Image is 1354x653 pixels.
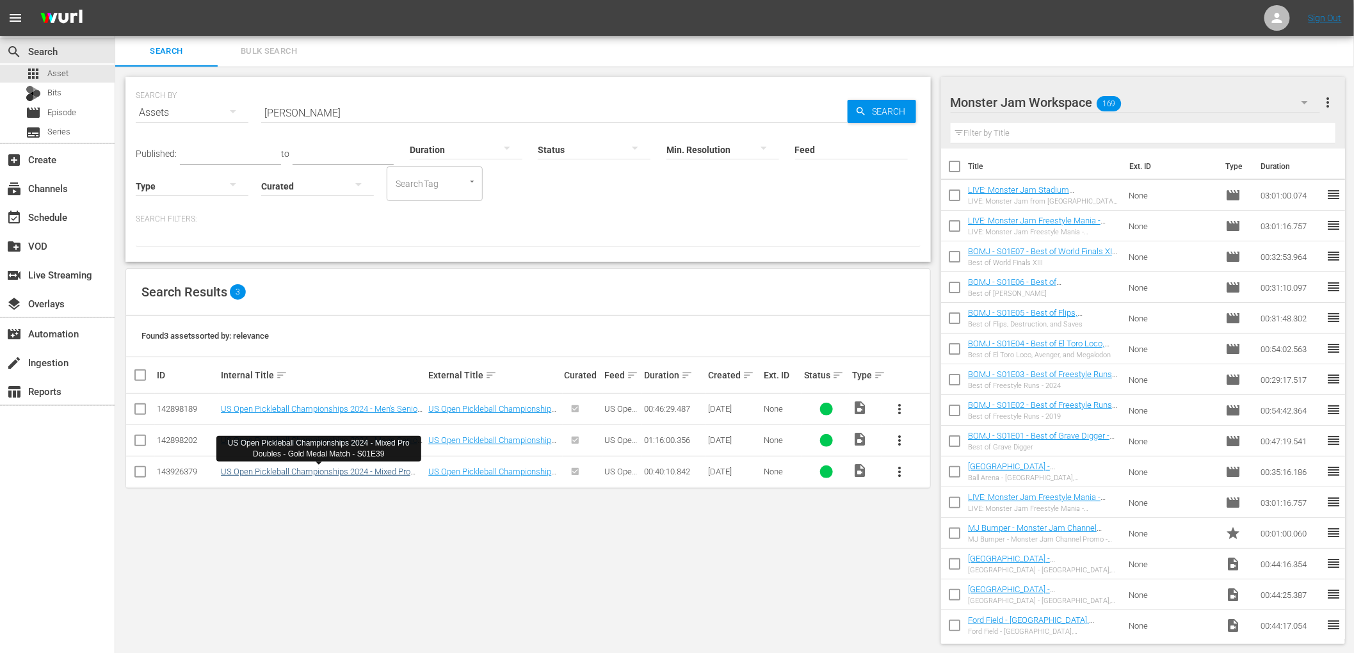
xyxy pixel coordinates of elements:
a: Ford Field - [GEOGRAPHIC_DATA], [GEOGRAPHIC_DATA] [968,615,1094,634]
div: Best of Flips, Destruction, and Saves [968,320,1118,328]
td: 00:44:17.054 [1255,610,1326,641]
div: ID [157,370,217,380]
span: reorder [1326,494,1341,510]
span: reorder [1326,218,1341,233]
a: LIVE: Monster Jam Stadium Championship Series from [GEOGRAPHIC_DATA], [US_STATE] - [DATE] [968,185,1096,223]
span: Episode [1225,372,1241,387]
td: None [1124,456,1221,487]
span: Episode [1225,280,1241,295]
th: Type [1218,149,1253,184]
a: BOMJ - S01E01 - Best of Grave Digger - Compilation [968,431,1115,450]
div: [DATE] [708,435,760,445]
span: Episode [1225,464,1241,480]
div: Feed [604,367,640,383]
th: Ext. ID [1122,149,1218,184]
div: Best of Freestyle Runs - 2019 [968,412,1118,421]
a: BOMJ - S01E07 - Best of World Finals XIII - Compilation [968,246,1117,266]
img: ans4CAIJ8jUAAAAAAAAAAAAAAAAAAAAAAAAgQb4GAAAAAAAAAAAAAAAAAAAAAAAAJMjXAAAAAAAAAAAAAAAAAAAAAAAAgAT5G... [31,3,92,33]
span: more_vert [1320,95,1335,110]
span: reorder [1326,525,1341,540]
div: Ball Arena - [GEOGRAPHIC_DATA], [GEOGRAPHIC_DATA] [968,474,1118,482]
span: Episode [1225,495,1241,510]
a: [GEOGRAPHIC_DATA] - [GEOGRAPHIC_DATA], [GEOGRAPHIC_DATA] [968,584,1055,613]
div: 00:40:10.842 [644,467,704,476]
a: LIVE: Monster Jam Freestyle Mania - [GEOGRAPHIC_DATA], [GEOGRAPHIC_DATA] - [DATE] [968,216,1106,245]
div: Best of Freestyle Runs - 2024 [968,382,1118,390]
span: reorder [1326,556,1341,571]
div: Status [804,367,848,383]
div: Ford Field - [GEOGRAPHIC_DATA], [GEOGRAPHIC_DATA] [968,627,1118,636]
div: [DATE] [708,404,760,414]
span: Overlays [6,296,22,312]
a: [GEOGRAPHIC_DATA] - [GEOGRAPHIC_DATA], [GEOGRAPHIC_DATA] - 2022 [968,462,1070,490]
span: Found 3 assets sorted by: relevance [141,331,269,341]
span: reorder [1326,310,1341,325]
td: 00:47:19.541 [1255,426,1326,456]
td: None [1124,303,1221,334]
div: 00:46:29.487 [644,404,704,414]
div: 142898189 [157,404,217,414]
span: Automation [6,326,22,342]
div: Curated [565,370,600,380]
span: Schedule [6,210,22,225]
button: Open [466,175,478,188]
span: reorder [1326,586,1341,602]
span: Episode [47,106,76,119]
span: Video [852,400,867,415]
div: Best of El Toro Loco, Avenger, and Megalodon [968,351,1118,359]
span: sort [743,369,754,381]
span: to [281,149,289,159]
a: US Open Pickleball Championships 2024 - Men's Senior Pro Doubles - Gold Medal Match - S01E26 [428,435,556,464]
span: Channels [6,181,22,197]
td: 03:01:16.757 [1255,211,1326,241]
td: 03:01:16.757 [1255,487,1326,518]
div: [GEOGRAPHIC_DATA] - [GEOGRAPHIC_DATA], [GEOGRAPHIC_DATA] [968,597,1118,605]
span: Asset [26,66,41,81]
td: None [1124,241,1221,272]
span: Create [6,152,22,168]
td: 00:31:10.097 [1255,272,1326,303]
span: menu [8,10,23,26]
span: Search Results [141,284,227,300]
span: Bits [47,86,61,99]
button: more_vert [1320,87,1335,118]
td: None [1124,211,1221,241]
a: US Open Pickleball Championships 2024 - Men's Senior Pro Doubles - Semifinal - S01E24 [428,404,556,433]
td: 00:29:17.517 [1255,364,1326,395]
span: reorder [1326,402,1341,417]
span: Episode [1225,188,1241,203]
span: Series [26,125,41,140]
td: 00:54:42.364 [1255,395,1326,426]
div: Best of World Finals XIII [968,259,1118,267]
td: None [1124,610,1221,641]
th: Title [968,149,1122,184]
span: Episode [1225,310,1241,326]
a: BOMJ - S01E03 - Best of Freestyle Runs - 2024 - Compilation [968,369,1117,389]
span: Episode [1225,403,1241,418]
span: Published: [136,149,177,159]
div: Ext. ID [764,370,800,380]
span: 3 [230,284,246,300]
td: 00:31:48.302 [1255,303,1326,334]
span: reorder [1326,187,1341,202]
span: Live Streaming [6,268,22,283]
span: 169 [1097,90,1121,117]
td: None [1124,272,1221,303]
a: BOMJ - S01E05 - Best of Flips, Destruction, and Saves - Compilation [968,308,1102,327]
td: 00:35:16.186 [1255,456,1326,487]
div: External Title [428,367,560,383]
span: sort [485,369,497,381]
td: None [1124,395,1221,426]
a: Sign Out [1309,13,1342,23]
a: MJ Bumper - Monster Jam Channel Promo - Dont Go Anywhere [968,523,1102,542]
span: Episode [1225,341,1241,357]
div: LIVE: Monster Jam Freestyle Mania - [GEOGRAPHIC_DATA], [GEOGRAPHIC_DATA] - [DATE] [968,504,1118,513]
td: 00:54:02.563 [1255,334,1326,364]
div: US Open Pickleball Championships 2024 - Mixed Pro Doubles - Gold Medal Match - S01E39 [222,438,416,460]
span: Search [123,44,210,59]
td: None [1124,426,1221,456]
td: 00:32:53.964 [1255,241,1326,272]
div: [GEOGRAPHIC_DATA] - [GEOGRAPHIC_DATA], [GEOGRAPHIC_DATA] [968,566,1118,574]
span: Search [6,44,22,60]
span: reorder [1326,279,1341,294]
